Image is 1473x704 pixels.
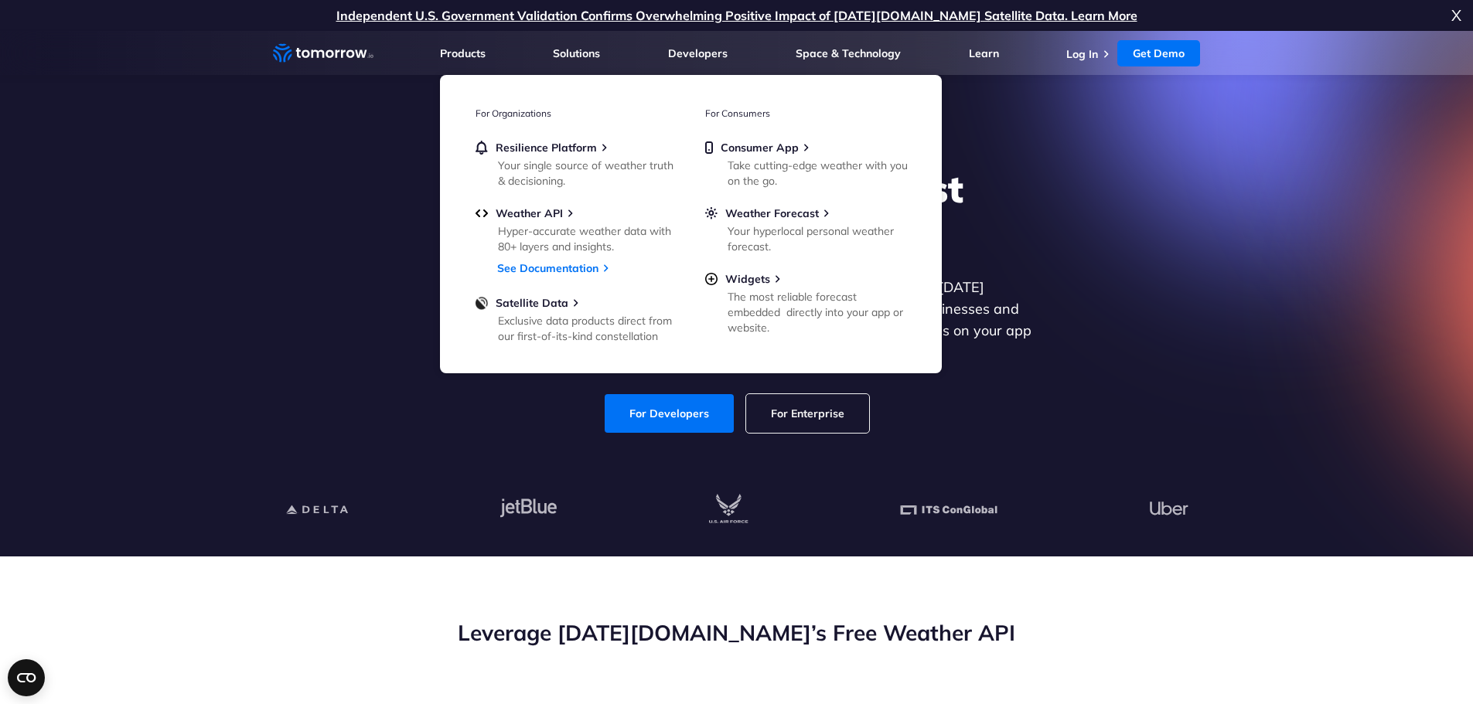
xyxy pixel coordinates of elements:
[498,223,678,254] div: Hyper-accurate weather data with 80+ layers and insights.
[273,618,1201,648] h2: Leverage [DATE][DOMAIN_NAME]’s Free Weather API
[438,277,1035,363] p: Get reliable and precise weather data through our free API. Count on [DATE][DOMAIN_NAME] for quic...
[1117,40,1200,66] a: Get Demo
[969,46,999,60] a: Learn
[728,289,908,335] div: The most reliable forecast embedded directly into your app or website.
[497,261,598,275] a: See Documentation
[668,46,728,60] a: Developers
[1066,47,1098,61] a: Log In
[705,141,906,185] a: Consumer AppTake cutting-edge weather with you on the go.
[440,46,486,60] a: Products
[336,8,1137,23] a: Independent U.S. Government Validation Confirms Overwhelming Positive Impact of [DATE][DOMAIN_NAM...
[8,659,45,696] button: Open CMP widget
[705,107,906,119] h3: For Consumers
[796,46,901,60] a: Space & Technology
[705,272,906,332] a: WidgetsThe most reliable forecast embedded directly into your app or website.
[553,46,600,60] a: Solutions
[705,272,718,286] img: plus-circle.svg
[498,158,678,189] div: Your single source of weather truth & decisioning.
[605,394,734,433] a: For Developers
[496,141,597,155] span: Resilience Platform
[725,206,819,220] span: Weather Forecast
[438,165,1035,258] h1: Explore the World’s Best Weather API
[476,141,488,155] img: bell.svg
[746,394,869,433] a: For Enterprise
[721,141,799,155] span: Consumer App
[498,313,678,344] div: Exclusive data products direct from our first-of-its-kind constellation
[705,141,713,155] img: mobile.svg
[476,141,677,185] a: Resilience PlatformYour single source of weather truth & decisioning.
[728,223,908,254] div: Your hyperlocal personal weather forecast.
[496,296,568,310] span: Satellite Data
[705,206,906,251] a: Weather ForecastYour hyperlocal personal weather forecast.
[705,206,718,220] img: sun.svg
[273,42,373,65] a: Home link
[728,158,908,189] div: Take cutting-edge weather with you on the go.
[476,107,677,119] h3: For Organizations
[476,206,488,220] img: api.svg
[476,296,488,310] img: satellite-data-menu.png
[476,296,677,341] a: Satellite DataExclusive data products direct from our first-of-its-kind constellation
[725,272,770,286] span: Widgets
[496,206,563,220] span: Weather API
[476,206,677,251] a: Weather APIHyper-accurate weather data with 80+ layers and insights.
